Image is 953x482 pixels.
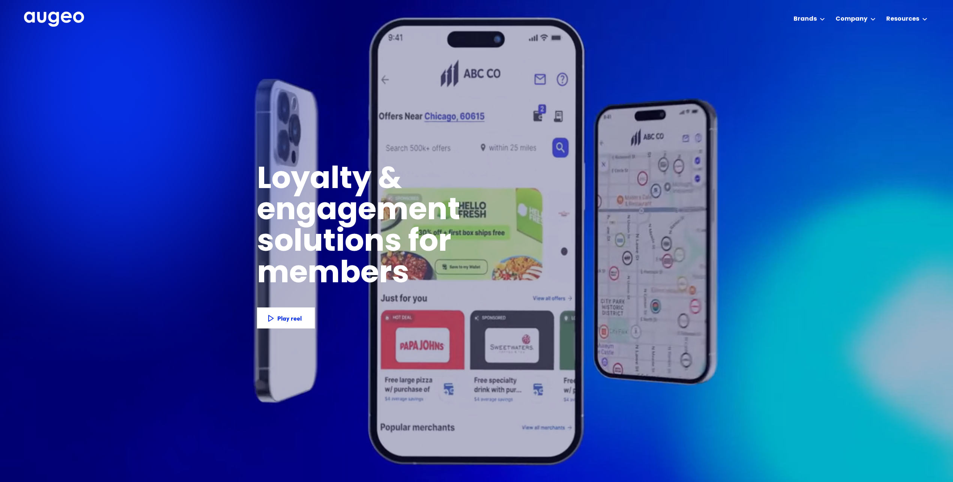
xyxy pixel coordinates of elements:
[257,165,581,258] h1: Loyalty & engagement solutions for
[886,15,919,24] div: Resources
[794,15,817,24] div: Brands
[24,12,84,27] a: home
[836,15,867,24] div: Company
[24,12,84,27] img: Augeo's full logo in white.
[257,259,443,290] h1: members
[257,307,315,328] a: Play reel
